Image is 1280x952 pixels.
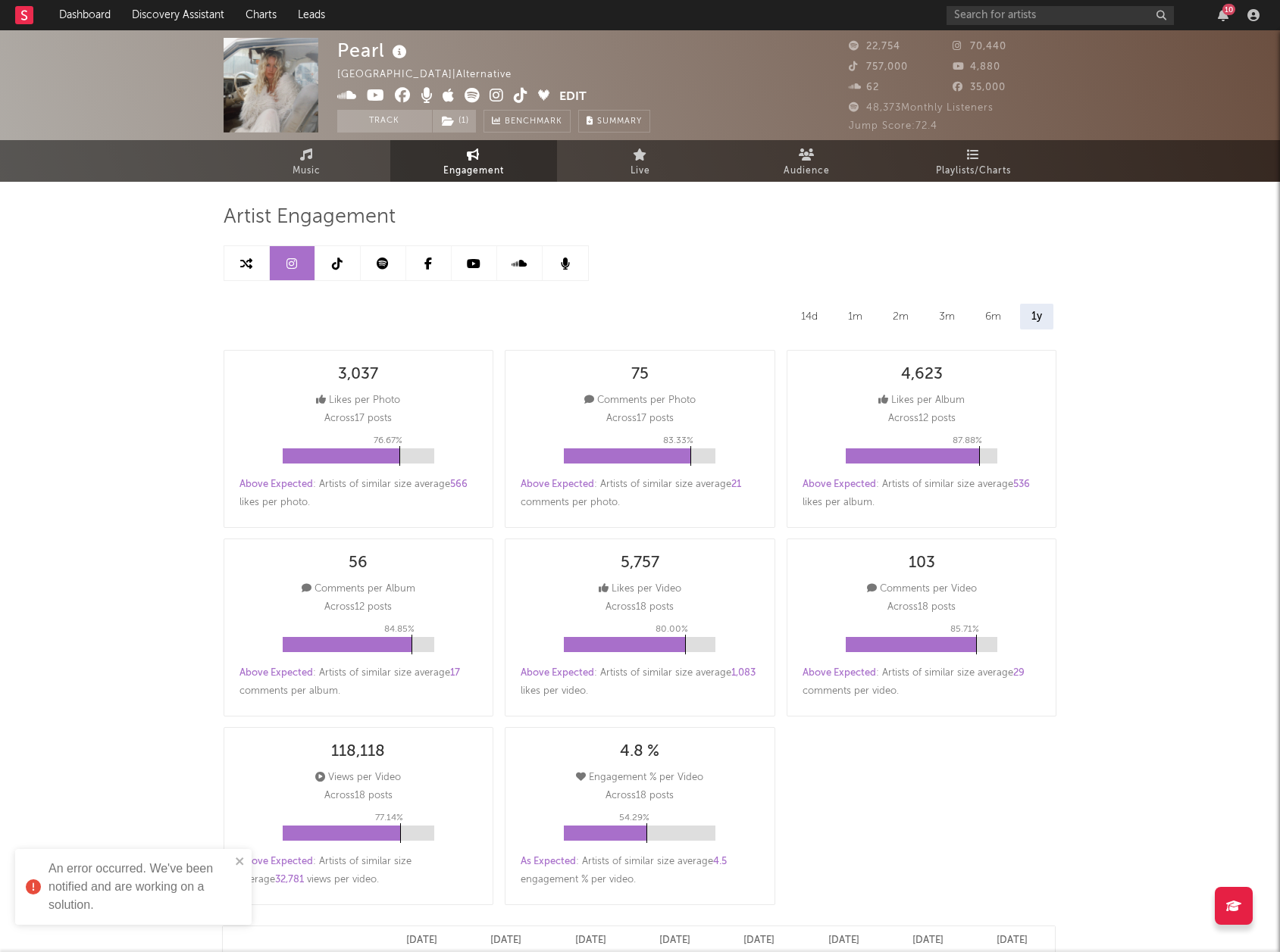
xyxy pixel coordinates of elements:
[724,140,890,182] a: Audience
[490,932,521,950] p: [DATE]
[521,664,759,701] div: : Artists of similar size average likes per video .
[713,857,727,866] span: 4.5
[953,42,1006,52] span: 70,440
[599,580,681,598] div: Likes per Video
[878,392,965,410] div: Likes per Album
[928,304,966,329] div: 3m
[576,769,703,787] div: Engagement % per Video
[337,38,411,63] div: Pearl
[867,580,977,598] div: Comments per Video
[433,110,476,133] button: (1)
[575,932,606,950] p: [DATE]
[450,479,468,489] span: 566
[849,62,908,72] span: 757,000
[901,366,943,384] div: 4,623
[936,162,1011,180] span: Playlists/Charts
[375,809,403,827] p: 77.14 %
[849,121,937,131] span: Jump Score: 72.4
[349,554,368,573] div: 56
[659,932,690,950] p: [DATE]
[1013,668,1025,678] span: 29
[947,6,1174,25] input: Search for artists
[578,110,650,133] button: Summary
[890,140,1057,182] a: Playlists/Charts
[521,668,594,678] span: Above Expected
[521,857,576,866] span: As Expected
[997,932,1028,950] p: [DATE]
[619,809,649,827] p: 54.29 %
[803,476,1041,512] div: : Artists of similar size average likes per album .
[790,304,829,329] div: 14d
[374,432,402,450] p: 76.67 %
[239,857,313,866] span: Above Expected
[953,62,1000,72] span: 4,880
[909,554,935,573] div: 103
[324,410,392,428] p: Across 17 posts
[235,855,246,869] button: close
[224,208,396,226] span: Artist Engagement
[337,110,432,133] button: Track
[620,743,659,761] div: 4.8 %
[324,598,392,616] p: Across 12 posts
[443,162,504,180] span: Engagement
[521,853,759,889] div: : Artists of similar size average engagement % per video .
[1222,4,1235,15] div: 10
[1020,304,1053,329] div: 1y
[631,366,649,384] div: 75
[837,304,874,329] div: 1m
[849,83,879,92] span: 62
[450,668,460,678] span: 17
[828,932,859,950] p: [DATE]
[606,410,674,428] p: Across 17 posts
[315,769,401,787] div: Views per Video
[239,479,313,489] span: Above Expected
[743,932,775,950] p: [DATE]
[849,42,900,52] span: 22,754
[559,88,587,107] button: Edit
[324,787,393,805] p: Across 18 posts
[521,476,759,512] div: : Artists of similar size average comments per photo .
[224,140,390,182] a: Music
[656,620,688,638] p: 80.00 %
[239,853,478,889] div: : Artists of similar size average views per video .
[803,664,1041,701] div: : Artists of similar size average comments per video .
[505,113,562,131] span: Benchmark
[606,787,674,805] p: Across 18 posts
[557,140,724,182] a: Live
[784,162,830,180] span: Audience
[337,66,529,84] div: [GEOGRAPHIC_DATA] | Alternative
[950,620,979,638] p: 85.71 %
[239,476,478,512] div: : Artists of similar size average likes per photo .
[302,580,415,598] div: Comments per Album
[621,554,659,573] div: 5,757
[803,668,876,678] span: Above Expected
[316,392,400,410] div: Likes per Photo
[293,162,321,180] span: Music
[338,366,378,384] div: 3,037
[275,875,304,885] span: 32,781
[406,932,437,950] p: [DATE]
[974,304,1012,329] div: 6m
[239,668,313,678] span: Above Expected
[953,83,1006,92] span: 35,000
[887,598,956,616] p: Across 18 posts
[384,620,415,638] p: 84.85 %
[912,932,944,950] p: [DATE]
[584,392,696,410] div: Comments per Photo
[432,110,477,133] span: ( 1 )
[731,479,741,489] span: 21
[606,598,674,616] p: Across 18 posts
[888,410,956,428] p: Across 12 posts
[731,668,756,678] span: 1,083
[663,432,693,450] p: 83.33 %
[331,743,385,761] div: 118,118
[597,117,642,126] span: Summary
[390,140,557,182] a: Engagement
[49,860,230,914] div: An error occurred. We've been notified and are working on a solution.
[631,162,650,180] span: Live
[1013,479,1030,489] span: 536
[521,479,594,489] span: Above Expected
[953,432,982,450] p: 87.88 %
[849,103,994,113] span: 48,373 Monthly Listeners
[803,479,876,489] span: Above Expected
